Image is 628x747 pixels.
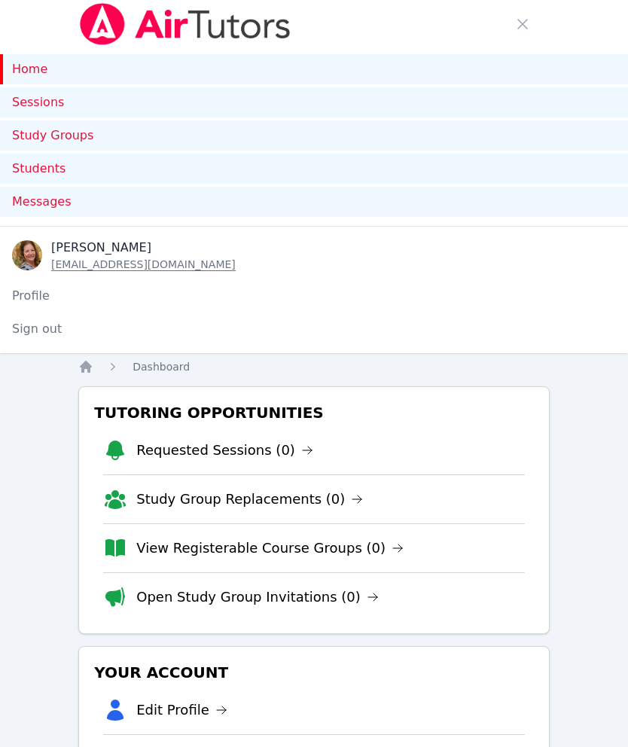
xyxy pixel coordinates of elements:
a: Study Group Replacements (0) [136,489,363,510]
span: Dashboard [133,361,190,373]
a: Requested Sessions (0) [136,440,313,461]
a: Dashboard [133,359,190,374]
img: Air Tutors [78,3,291,45]
nav: Breadcrumb [78,359,550,374]
a: Edit Profile [136,700,227,721]
h3: Tutoring Opportunities [91,399,537,426]
a: View Registerable Course Groups (0) [136,538,404,559]
a: Open Study Group Invitations (0) [136,587,379,608]
h3: Your Account [91,659,537,686]
span: Messages [12,193,71,211]
div: [PERSON_NAME] [51,239,236,257]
